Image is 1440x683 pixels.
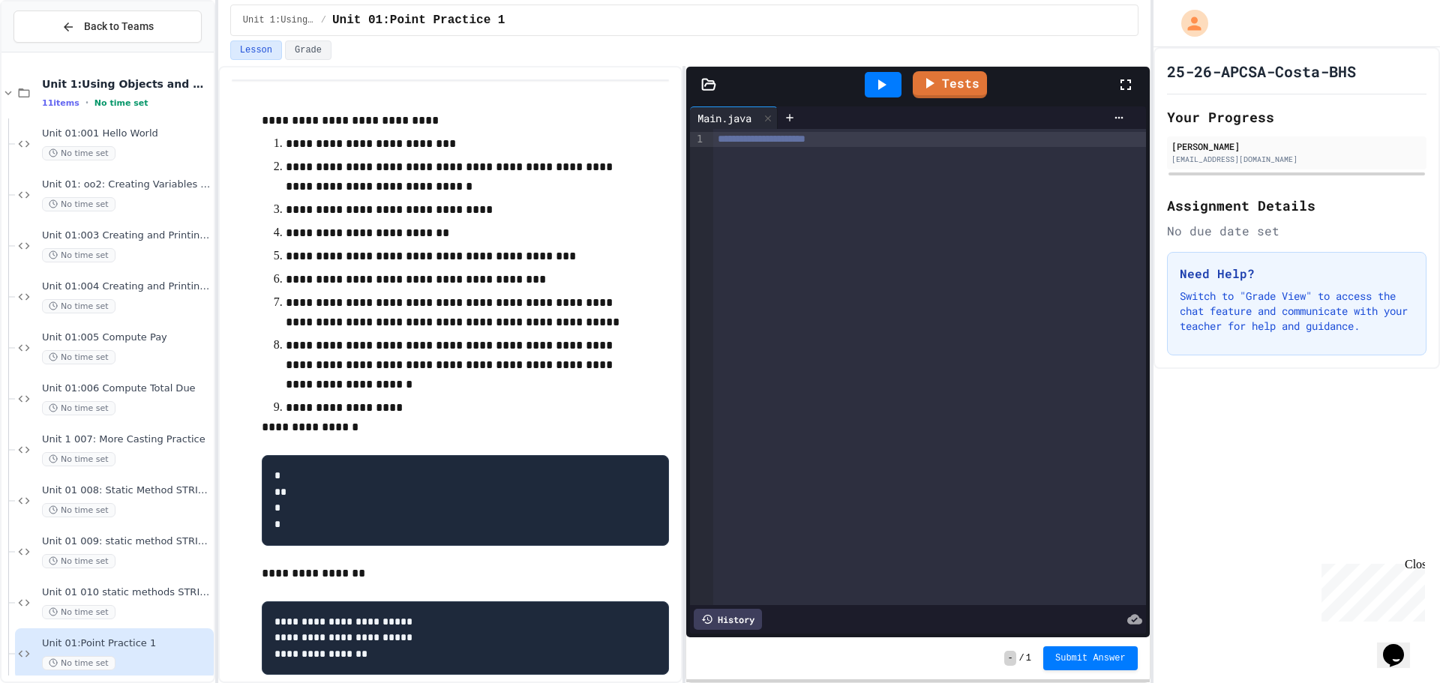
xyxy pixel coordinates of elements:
h1: 25-26-APCSA-Costa-BHS [1167,61,1356,82]
span: Submit Answer [1055,652,1126,664]
div: Main.java [690,106,778,129]
h2: Your Progress [1167,106,1426,127]
span: Back to Teams [84,19,154,34]
span: Unit 01:Point Practice 1 [332,11,505,29]
span: No time set [42,503,115,517]
span: No time set [42,146,115,160]
p: Switch to "Grade View" to access the chat feature and communicate with your teacher for help and ... [1180,289,1414,334]
span: 11 items [42,98,79,108]
span: No time set [42,299,115,313]
span: No time set [42,656,115,670]
span: No time set [42,197,115,211]
span: No time set [42,248,115,262]
a: Tests [913,71,987,98]
span: - [1004,651,1015,666]
div: My Account [1165,6,1212,40]
div: History [694,609,762,630]
span: Unit 1:Using Objects and Methods [243,14,315,26]
span: Unit 01:001 Hello World [42,127,211,140]
div: 1 [690,132,705,147]
h2: Assignment Details [1167,195,1426,216]
h3: Need Help? [1180,265,1414,283]
span: Unit 01:004 Creating and Printing Variables 5 [42,280,211,293]
div: [EMAIL_ADDRESS][DOMAIN_NAME] [1171,154,1422,165]
span: / [321,14,326,26]
iframe: chat widget [1315,558,1425,622]
span: Unit 01:Point Practice 1 [42,637,211,650]
span: No time set [42,452,115,466]
span: Unit 01 008: Static Method STRING Ex 1.12 Fight Song [42,484,211,497]
div: No due date set [1167,222,1426,240]
span: Unit 01:003 Creating and Printing Variables 3 [42,229,211,242]
span: / [1019,652,1024,664]
span: Unit 1 007: More Casting Practice [42,433,211,446]
span: No time set [42,350,115,364]
div: [PERSON_NAME] [1171,139,1422,153]
span: 1 [1026,652,1031,664]
button: Lesson [230,40,282,60]
span: Unit 01 010 static methods STRING BANNERS [42,586,211,599]
span: Unit 01: oo2: Creating Variables and Printing [42,178,211,191]
div: Chat with us now!Close [6,6,103,95]
button: Submit Answer [1043,646,1138,670]
button: Grade [285,40,331,60]
span: Unit 01:005 Compute Pay [42,331,211,344]
div: Main.java [690,110,759,126]
span: No time set [42,554,115,568]
button: Back to Teams [13,10,202,43]
span: No time set [42,605,115,619]
span: No time set [42,401,115,415]
span: No time set [94,98,148,108]
iframe: chat widget [1377,623,1425,668]
span: Unit 01 009: static method STRING Los hombres no lloran [42,535,211,548]
span: • [85,97,88,109]
span: Unit 01:006 Compute Total Due [42,382,211,395]
span: Unit 1:Using Objects and Methods [42,77,211,91]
